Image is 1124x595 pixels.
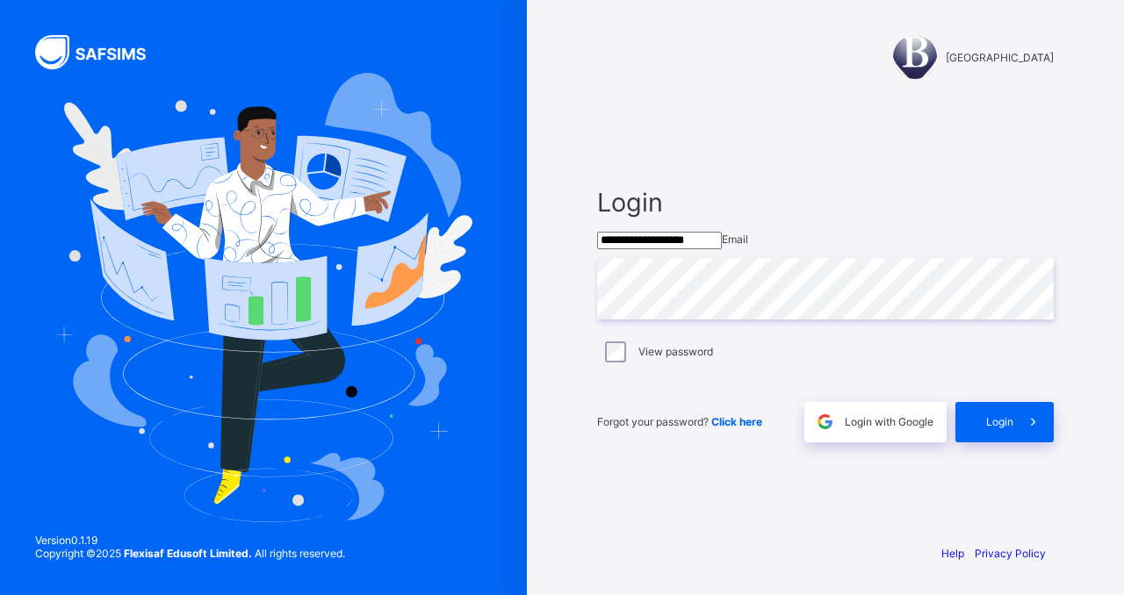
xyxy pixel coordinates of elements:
span: Copyright © 2025 All rights reserved. [35,547,345,560]
span: [GEOGRAPHIC_DATA] [946,51,1054,64]
span: Email [722,233,748,246]
span: Forgot your password? [597,415,762,428]
img: Hero Image [54,73,472,522]
span: Version 0.1.19 [35,534,345,547]
a: Privacy Policy [975,547,1046,560]
span: Login [986,415,1013,428]
img: SAFSIMS Logo [35,35,167,69]
img: google.396cfc9801f0270233282035f929180a.svg [815,412,835,432]
span: Login with Google [845,415,933,428]
a: Help [941,547,964,560]
span: Login [597,187,1054,218]
a: Click here [711,415,762,428]
strong: Flexisaf Edusoft Limited. [124,547,252,560]
label: View password [638,345,713,358]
